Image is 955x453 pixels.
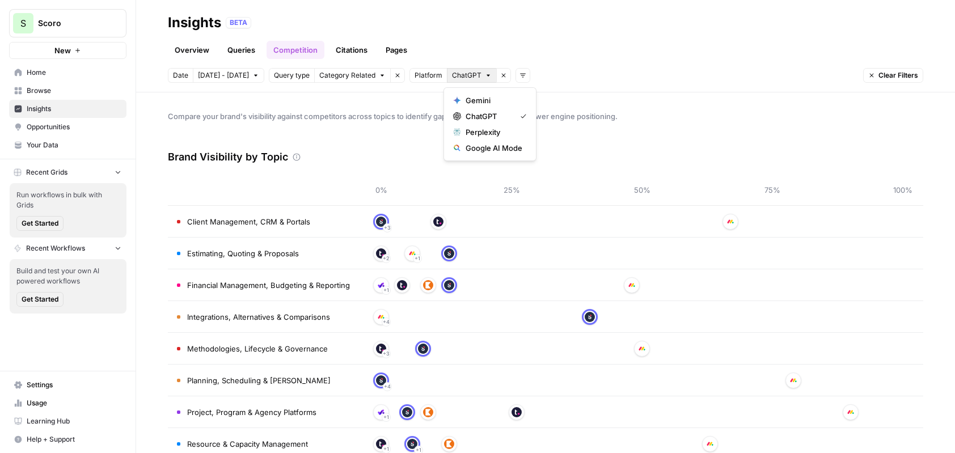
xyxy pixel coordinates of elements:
[407,248,417,259] img: j0006o4w6wdac5z8yzb60vbgsr6k
[26,243,85,253] span: Recent Workflows
[9,394,126,412] a: Usage
[27,140,121,150] span: Your Data
[187,311,330,323] span: Integrations, Alternatives & Comparisons
[376,217,386,227] img: 8mpid1d5fjqkimf433hjhoelaj3a
[9,240,126,257] button: Recent Workflows
[376,439,386,449] img: mm60ydhso93vbf5802upincu908y
[187,438,308,450] span: Resource & Capacity Management
[846,407,856,417] img: j0006o4w6wdac5z8yzb60vbgsr6k
[415,70,442,81] span: Platform
[20,16,26,30] span: S
[637,344,647,354] img: j0006o4w6wdac5z8yzb60vbgsr6k
[168,149,288,165] h3: Brand Visibility by Topic
[383,348,390,359] span: + 3
[423,407,433,417] img: nr4f6p8s86g5mtvv0ede4bru6bi6
[27,86,121,96] span: Browse
[9,100,126,118] a: Insights
[627,280,637,290] img: j0006o4w6wdac5z8yzb60vbgsr6k
[444,439,454,449] img: nr4f6p8s86g5mtvv0ede4bru6bi6
[376,312,386,322] img: j0006o4w6wdac5z8yzb60vbgsr6k
[466,126,522,138] span: Perplexity
[444,280,454,290] img: 8mpid1d5fjqkimf433hjhoelaj3a
[193,68,264,83] button: [DATE] - [DATE]
[314,68,390,83] button: Category Related
[27,67,121,78] span: Home
[274,70,310,81] span: Query type
[466,95,522,106] span: Gemini
[168,14,221,32] div: Insights
[27,380,121,390] span: Settings
[319,70,375,81] span: Category Related
[9,9,126,37] button: Workspace: Scoro
[761,184,784,196] span: 75%
[370,184,392,196] span: 0%
[27,416,121,426] span: Learning Hub
[452,70,481,81] span: ChatGPT
[466,111,511,122] span: ChatGPT
[376,248,386,259] img: mm60ydhso93vbf5802upincu908y
[187,280,350,291] span: Financial Management, Budgeting & Reporting
[631,184,653,196] span: 50%
[9,42,126,59] button: New
[9,82,126,100] a: Browse
[891,184,914,196] span: 100%
[173,70,188,81] span: Date
[376,344,386,354] img: mm60ydhso93vbf5802upincu908y
[415,253,420,264] span: + 1
[27,398,121,408] span: Usage
[187,248,299,259] span: Estimating, Quoting & Proposals
[9,164,126,181] button: Recent Grids
[22,294,58,304] span: Get Started
[878,70,918,81] span: Clear Filters
[329,41,374,59] a: Citations
[27,104,121,114] span: Insights
[383,285,389,296] span: + 1
[397,280,407,290] img: mm60ydhso93vbf5802upincu908y
[9,136,126,154] a: Your Data
[407,439,417,449] img: 8mpid1d5fjqkimf433hjhoelaj3a
[22,218,58,228] span: Get Started
[725,217,736,227] img: j0006o4w6wdac5z8yzb60vbgsr6k
[376,375,386,386] img: 8mpid1d5fjqkimf433hjhoelaj3a
[444,248,454,259] img: 8mpid1d5fjqkimf433hjhoelaj3a
[788,375,798,386] img: j0006o4w6wdac5z8yzb60vbgsr6k
[585,312,595,322] img: 8mpid1d5fjqkimf433hjhoelaj3a
[863,68,923,83] button: Clear Filters
[423,280,433,290] img: nr4f6p8s86g5mtvv0ede4bru6bi6
[384,381,391,392] span: + 4
[447,68,496,83] button: ChatGPT
[402,407,412,417] img: 8mpid1d5fjqkimf433hjhoelaj3a
[168,41,216,59] a: Overview
[27,434,121,444] span: Help + Support
[187,216,310,227] span: Client Management, CRM & Portals
[512,407,522,417] img: mm60ydhso93vbf5802upincu908y
[418,344,428,354] img: 8mpid1d5fjqkimf433hjhoelaj3a
[9,118,126,136] a: Opportunities
[198,70,249,81] span: [DATE] - [DATE]
[466,142,522,154] span: Google AI Mode
[226,17,251,28] div: BETA
[16,266,120,286] span: Build and test your own AI powered workflows
[376,280,386,290] img: qq6khsiep2vmesj24295gtaco8a5
[500,184,523,196] span: 25%
[187,407,316,418] span: Project, Program & Agency Platforms
[187,375,331,386] span: Planning, Scheduling & [PERSON_NAME]
[16,190,120,210] span: Run workflows in bulk with Grids
[384,222,391,234] span: + 3
[383,316,390,328] span: + 4
[9,376,126,394] a: Settings
[9,430,126,448] button: Help + Support
[383,412,389,423] span: + 1
[267,41,324,59] a: Competition
[168,111,923,122] span: Compare your brand's visibility against competitors across topics to identify gaps and opportunit...
[27,122,121,132] span: Opportunities
[433,217,443,227] img: mm60ydhso93vbf5802upincu908y
[379,41,414,59] a: Pages
[705,439,715,449] img: j0006o4w6wdac5z8yzb60vbgsr6k
[16,292,64,307] button: Get Started
[383,253,390,264] span: + 2
[443,87,536,161] div: ChatGPT
[16,216,64,231] button: Get Started
[9,412,126,430] a: Learning Hub
[9,63,126,82] a: Home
